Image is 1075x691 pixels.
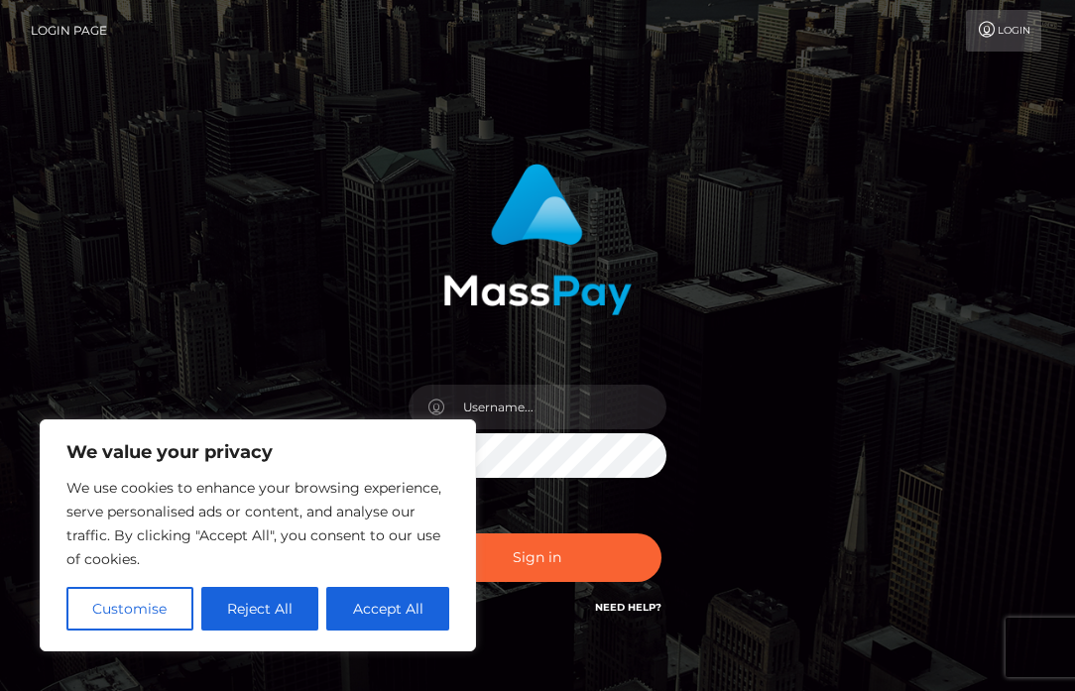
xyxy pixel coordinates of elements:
div: We value your privacy [40,419,476,651]
button: Sign in [414,533,661,582]
a: Login Page [31,10,107,52]
p: We use cookies to enhance your browsing experience, serve personalised ads or content, and analys... [66,476,449,571]
a: Login [966,10,1041,52]
img: MassPay Login [443,164,632,315]
button: Reject All [201,587,319,631]
input: Username... [444,385,666,429]
p: We value your privacy [66,440,449,464]
a: Need Help? [595,601,661,614]
button: Accept All [326,587,449,631]
button: Customise [66,587,193,631]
